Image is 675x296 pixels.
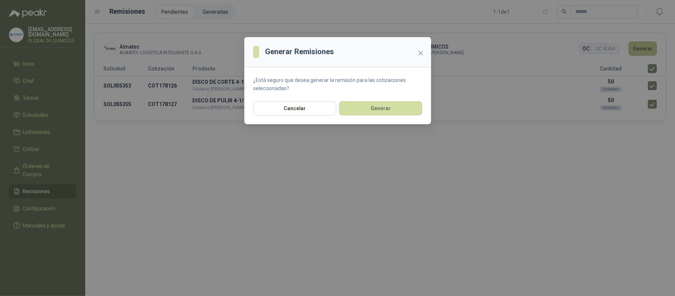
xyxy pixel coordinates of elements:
button: Generar [339,101,422,115]
h3: Generar Remisiones [265,46,334,57]
span: close [418,50,424,56]
button: Close [415,47,427,59]
button: Cancelar [253,101,336,115]
p: ¿Está seguro que desea generar la remisión para las cotizaciones seleccionadas? [253,76,422,92]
